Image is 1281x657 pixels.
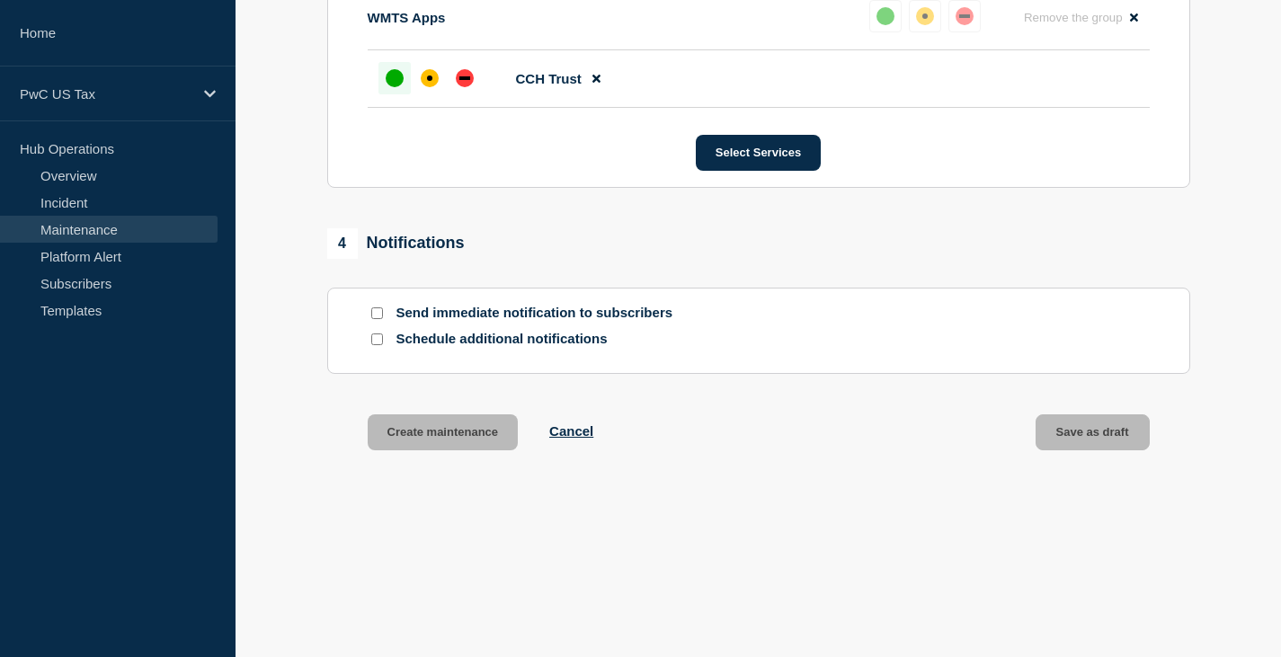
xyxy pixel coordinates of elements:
button: Select Services [696,135,821,171]
div: down [456,69,474,87]
p: Schedule additional notifications [396,331,684,348]
p: Send immediate notification to subscribers [396,305,684,322]
p: PwC US Tax [20,86,192,102]
input: Schedule additional notifications [371,333,383,345]
div: Notifications [327,228,465,259]
span: 4 [327,228,358,259]
div: affected [421,69,439,87]
button: Create maintenance [368,414,519,450]
button: Save as draft [1036,414,1150,450]
button: Cancel [549,423,593,439]
input: Send immediate notification to subscribers [371,307,383,319]
span: CCH Trust [516,71,582,86]
div: up [386,69,404,87]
